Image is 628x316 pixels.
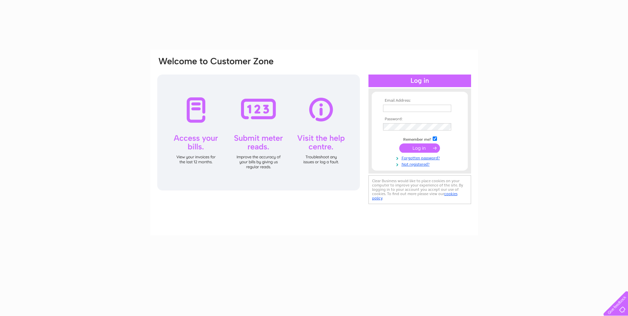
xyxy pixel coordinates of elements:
[399,143,440,153] input: Submit
[381,117,458,122] th: Password:
[383,154,458,161] a: Forgotten password?
[372,191,458,200] a: cookies policy
[368,175,471,204] div: Clear Business would like to place cookies on your computer to improve your experience of the sit...
[381,135,458,142] td: Remember me?
[381,98,458,103] th: Email Address:
[383,161,458,167] a: Not registered?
